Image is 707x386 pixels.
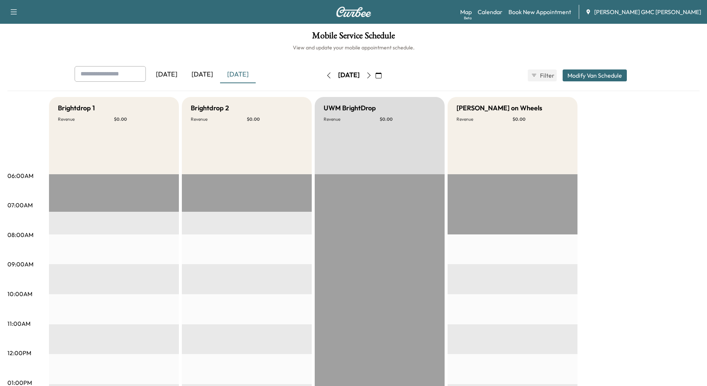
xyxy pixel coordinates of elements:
p: Revenue [58,116,114,122]
p: 10:00AM [7,289,32,298]
img: Curbee Logo [336,7,371,17]
p: 11:00AM [7,319,30,328]
button: Modify Van Schedule [563,69,627,81]
h5: UWM BrightDrop [324,103,376,113]
p: 12:00PM [7,348,31,357]
div: [DATE] [149,66,184,83]
p: $ 0.00 [513,116,569,122]
p: $ 0.00 [247,116,303,122]
h1: Mobile Service Schedule [7,31,700,44]
div: [DATE] [220,66,256,83]
p: $ 0.00 [380,116,436,122]
a: Calendar [478,7,503,16]
p: 07:00AM [7,201,33,210]
span: Filter [540,71,553,80]
span: [PERSON_NAME] GMC [PERSON_NAME] [594,7,701,16]
button: Filter [528,69,557,81]
p: 09:00AM [7,260,33,269]
p: 08:00AM [7,230,33,239]
p: Revenue [191,116,247,122]
p: 06:00AM [7,171,33,180]
a: Book New Appointment [508,7,571,16]
p: Revenue [324,116,380,122]
div: Beta [464,15,472,21]
h5: Brightdrop 1 [58,103,95,113]
a: MapBeta [460,7,472,16]
div: [DATE] [184,66,220,83]
div: [DATE] [338,71,360,80]
p: $ 0.00 [114,116,170,122]
h5: [PERSON_NAME] on Wheels [456,103,542,113]
p: Revenue [456,116,513,122]
h5: Brightdrop 2 [191,103,229,113]
h6: View and update your mobile appointment schedule. [7,44,700,51]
